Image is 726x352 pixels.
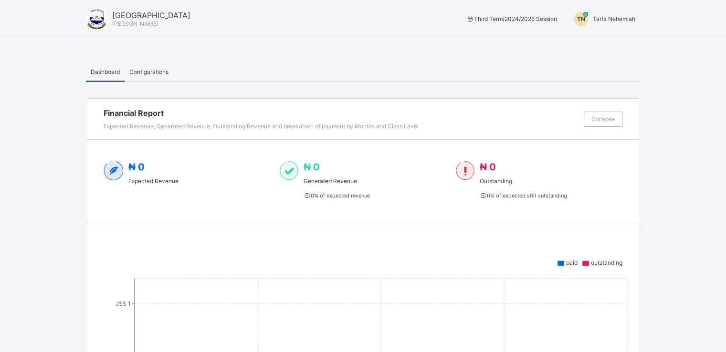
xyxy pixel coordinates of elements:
span: Generated Revenue [303,177,369,185]
span: paid [566,259,578,266]
span: 0 % of expected still outstanding [479,192,567,199]
span: session/term information [466,15,557,22]
span: [PERSON_NAME] [112,20,158,27]
span: Financial Report [104,108,579,118]
span: Dashboard [91,68,120,75]
span: TN [577,15,585,22]
span: ₦ 0 [479,161,495,173]
img: expected-2.4343d3e9d0c965b919479240f3db56ac.svg [104,161,124,180]
img: outstanding-1.146d663e52f09953f639664a84e30106.svg [456,161,474,180]
span: [GEOGRAPHIC_DATA] [112,10,190,20]
span: Outstanding [479,177,567,185]
span: outstanding [591,259,622,266]
span: ₦ 0 [128,161,145,173]
span: 0 % of expected revenue [303,192,369,199]
span: Expected Revenue, Generated Revenue, Outstanding Revenue and breakdown of payment by Months and C... [104,123,419,130]
img: paid-1.3eb1404cbcb1d3b736510a26bbfa3ccb.svg [280,161,298,180]
tspan: JSS 1 [116,300,131,307]
span: Configurations [129,68,168,75]
span: Collapse [591,115,615,123]
span: Expected Revenue [128,177,179,185]
span: ₦ 0 [303,161,319,173]
span: Tarfa Nehemiah [593,15,635,22]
